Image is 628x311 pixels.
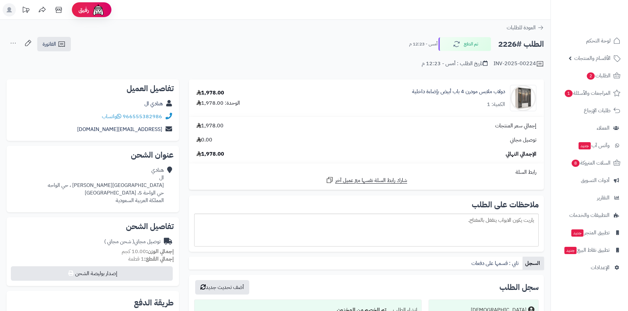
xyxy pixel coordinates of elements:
span: رفيق [78,6,89,14]
span: توصيل مجاني [510,136,536,144]
a: واتساب [102,113,121,120]
span: أدوات التسويق [581,176,610,185]
span: إجمالي سعر المنتجات [495,122,536,130]
span: 2 [587,72,595,80]
span: لوحة التحكم [586,36,611,45]
h2: تفاصيل الشحن [12,222,174,230]
a: أدوات التسويق [555,172,624,188]
a: طلبات الإرجاع [555,103,624,118]
span: الفاتورة [43,40,56,48]
span: جديد [579,142,591,149]
a: تابي : قسمها على دفعات [469,257,523,270]
a: شارك رابط السلة نفسها مع عميل آخر [326,176,407,184]
div: 1,978.00 [196,89,224,97]
a: [EMAIL_ADDRESS][DOMAIN_NAME] [77,125,162,133]
span: تطبيق المتجر [571,228,610,237]
a: دولاب ملابس مودرن 4 باب أبيض بإضاءة داخلية [412,88,505,95]
h2: عنوان الشحن [12,151,174,159]
button: تم الدفع [438,37,491,51]
span: ( شحن مجاني ) [104,238,134,246]
a: الطلبات2 [555,68,624,84]
a: العملاء [555,120,624,136]
span: الإجمالي النهائي [506,150,536,158]
span: الإعدادات [591,263,610,272]
span: المراجعات والأسئلة [564,89,611,98]
div: تاريخ الطلب : أمس - 12:23 م [422,60,488,67]
span: التقارير [597,193,610,202]
h2: تفاصيل العميل [12,85,174,92]
span: العودة للطلبات [507,24,536,32]
small: أمس - 12:23 م [409,41,437,47]
span: جديد [571,229,583,237]
div: هنادي ال [GEOGRAPHIC_DATA][PERSON_NAME] ، حي الواحه حي الواحة 5، [GEOGRAPHIC_DATA] المملكة العربي... [48,167,164,204]
div: الكمية: 1 [487,101,505,108]
span: التطبيقات والخدمات [569,211,610,220]
span: وآتس آب [578,141,610,150]
a: الفاتورة [37,37,71,51]
img: logo-2.png [583,18,622,32]
span: 1,978.00 [196,122,224,130]
span: شارك رابط السلة نفسها مع عميل آخر [335,177,407,184]
a: تطبيق نقاط البيعجديد [555,242,624,258]
span: السلات المتروكة [571,158,611,168]
small: 1 قطعة [128,255,174,263]
a: هنادي ال [144,100,163,108]
span: 0.00 [196,136,212,144]
span: الأقسام والمنتجات [574,54,611,63]
span: 1 [565,90,573,97]
img: 1751974663-1742133300-110103010020.1-1000x1000-90x90.jpg [510,85,536,111]
strong: إجمالي الوزن: [146,247,174,255]
a: 966555382986 [123,113,162,120]
small: 10.00 كجم [122,247,174,255]
h2: طريقة الدفع [134,299,174,307]
div: INV-2025-00224 [493,60,544,68]
a: تحديثات المنصة [17,3,34,18]
span: طلبات الإرجاع [584,106,611,115]
button: أضف تحديث جديد [195,280,249,295]
h3: سجل الطلب [499,283,539,291]
a: التطبيقات والخدمات [555,207,624,223]
button: إصدار بوليصة الشحن [11,266,173,281]
span: الطلبات [586,71,611,80]
a: السلات المتروكة8 [555,155,624,171]
span: تطبيق نقاط البيع [564,246,610,255]
div: ياريت يكون الابواب يتقفل بالمفتاح. [194,214,539,246]
a: العودة للطلبات [507,24,544,32]
a: السجل [523,257,544,270]
a: المراجعات والأسئلة1 [555,85,624,101]
a: تطبيق المتجرجديد [555,225,624,241]
a: لوحة التحكم [555,33,624,49]
img: ai-face.png [92,3,105,16]
span: جديد [564,247,577,254]
span: 8 [572,160,580,167]
h2: ملاحظات على الطلب [194,201,539,209]
span: 1,978.00 [196,150,224,158]
div: توصيل مجاني [104,238,161,246]
div: رابط السلة [192,168,541,176]
a: وآتس آبجديد [555,138,624,153]
div: الوحدة: 1,978.00 [196,99,240,107]
h2: الطلب #2226 [498,38,544,51]
span: العملاء [597,123,610,133]
a: الإعدادات [555,260,624,275]
strong: إجمالي القطع: [144,255,174,263]
a: التقارير [555,190,624,206]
